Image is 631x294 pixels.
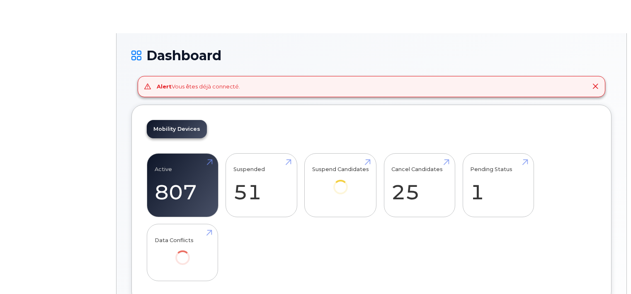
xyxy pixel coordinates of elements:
[147,120,207,138] a: Mobility Devices
[157,83,172,90] strong: Alert
[155,158,211,213] a: Active 807
[131,48,612,63] h1: Dashboard
[312,158,369,206] a: Suspend Candidates
[157,83,240,91] div: Vous êtes déjà connecté.
[470,158,526,213] a: Pending Status 1
[155,229,211,277] a: Data Conflicts
[391,158,447,213] a: Cancel Candidates 25
[233,158,289,213] a: Suspended 51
